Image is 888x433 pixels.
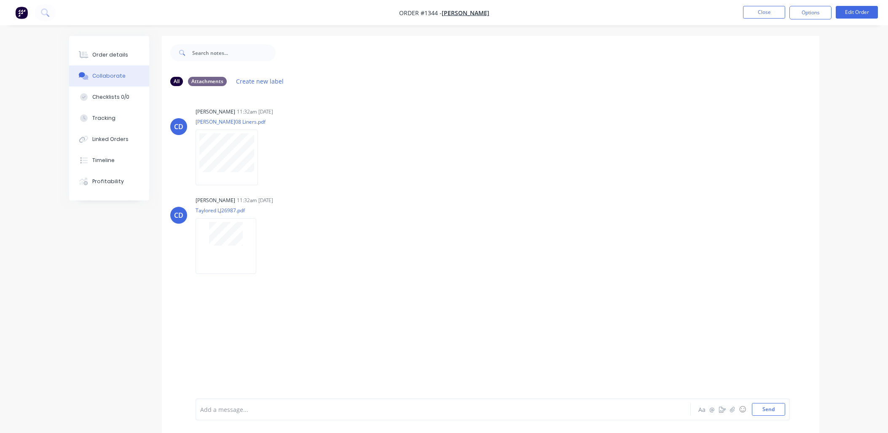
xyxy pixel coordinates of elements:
div: CD [174,122,183,132]
button: Profitability [69,171,149,192]
button: Send [752,403,785,416]
button: Timeline [69,150,149,171]
div: Attachments [188,77,227,86]
button: Edit Order [836,6,878,19]
p: [PERSON_NAME]08 Liners.pdf [196,118,266,125]
div: 11:32am [DATE] [237,108,273,116]
div: Timeline [92,157,115,164]
p: Taylored LJ26987.pdf [196,207,265,214]
span: Order #1344 - [399,9,442,17]
button: Close [743,6,785,19]
button: Options [789,6,832,19]
div: [PERSON_NAME] [196,197,235,204]
button: Tracking [69,108,149,129]
div: CD [174,210,183,220]
div: Collaborate [92,72,126,80]
div: 11:32am [DATE] [237,197,273,204]
button: Collaborate [69,65,149,87]
div: Tracking [92,114,115,122]
button: Create new label [232,76,288,87]
div: [PERSON_NAME] [196,108,235,116]
div: All [170,77,183,86]
div: Order details [92,51,128,59]
div: Checklists 0/0 [92,93,129,101]
button: Checklists 0/0 [69,87,149,108]
div: Linked Orders [92,135,129,143]
button: Linked Orders [69,129,149,150]
button: ☺ [738,404,748,414]
button: @ [707,404,717,414]
button: Order details [69,44,149,65]
button: Aa [697,404,707,414]
a: [PERSON_NAME] [442,9,489,17]
input: Search notes... [192,44,276,61]
img: Factory [15,6,28,19]
div: Profitability [92,178,124,185]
